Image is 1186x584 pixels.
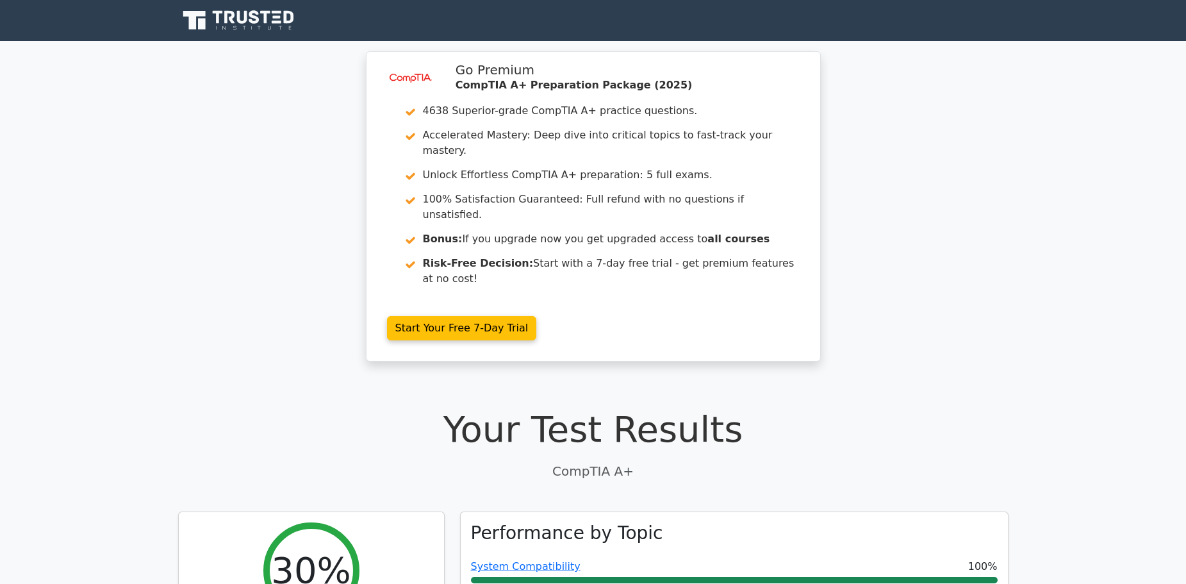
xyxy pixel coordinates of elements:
[968,559,998,574] span: 100%
[178,408,1009,451] h1: Your Test Results
[178,462,1009,481] p: CompTIA A+
[387,316,537,340] a: Start Your Free 7-Day Trial
[471,522,663,544] h3: Performance by Topic
[471,560,581,572] a: System Compatibility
